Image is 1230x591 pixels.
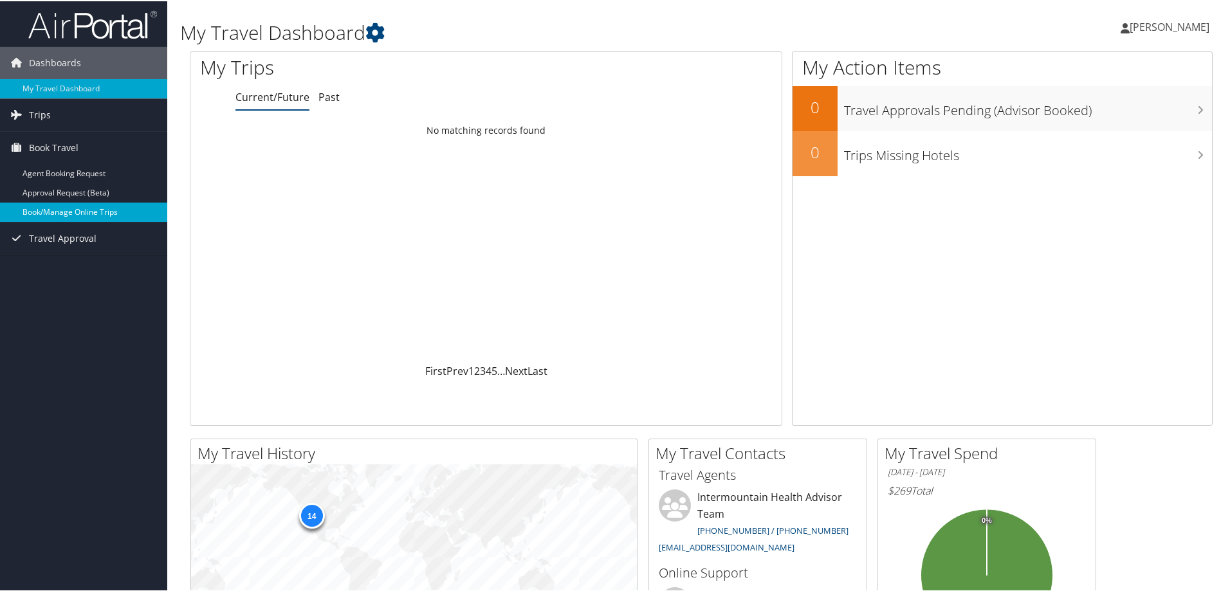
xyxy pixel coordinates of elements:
[235,89,309,103] a: Current/Future
[793,53,1212,80] h1: My Action Items
[793,85,1212,130] a: 0Travel Approvals Pending (Advisor Booked)
[425,363,446,377] a: First
[190,118,782,141] td: No matching records found
[497,363,505,377] span: …
[197,441,637,463] h2: My Travel History
[844,139,1212,163] h3: Trips Missing Hotels
[652,488,863,557] li: Intermountain Health Advisor Team
[793,130,1212,175] a: 0Trips Missing Hotels
[474,363,480,377] a: 2
[29,46,81,78] span: Dashboards
[888,465,1086,477] h6: [DATE] - [DATE]
[29,131,78,163] span: Book Travel
[697,523,849,535] a: [PHONE_NUMBER] / [PHONE_NUMBER]
[528,363,547,377] a: Last
[1130,19,1209,33] span: [PERSON_NAME]
[318,89,340,103] a: Past
[505,363,528,377] a: Next
[28,8,157,39] img: airportal-logo.png
[446,363,468,377] a: Prev
[659,540,794,552] a: [EMAIL_ADDRESS][DOMAIN_NAME]
[1121,6,1222,45] a: [PERSON_NAME]
[793,140,838,162] h2: 0
[888,482,911,496] span: $269
[885,441,1096,463] h2: My Travel Spend
[656,441,867,463] h2: My Travel Contacts
[468,363,474,377] a: 1
[480,363,486,377] a: 3
[982,516,992,523] tspan: 0%
[29,221,96,253] span: Travel Approval
[659,465,857,483] h3: Travel Agents
[491,363,497,377] a: 5
[844,94,1212,118] h3: Travel Approvals Pending (Advisor Booked)
[298,502,324,527] div: 14
[793,95,838,117] h2: 0
[486,363,491,377] a: 4
[29,98,51,130] span: Trips
[200,53,526,80] h1: My Trips
[659,563,857,581] h3: Online Support
[180,18,875,45] h1: My Travel Dashboard
[888,482,1086,496] h6: Total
